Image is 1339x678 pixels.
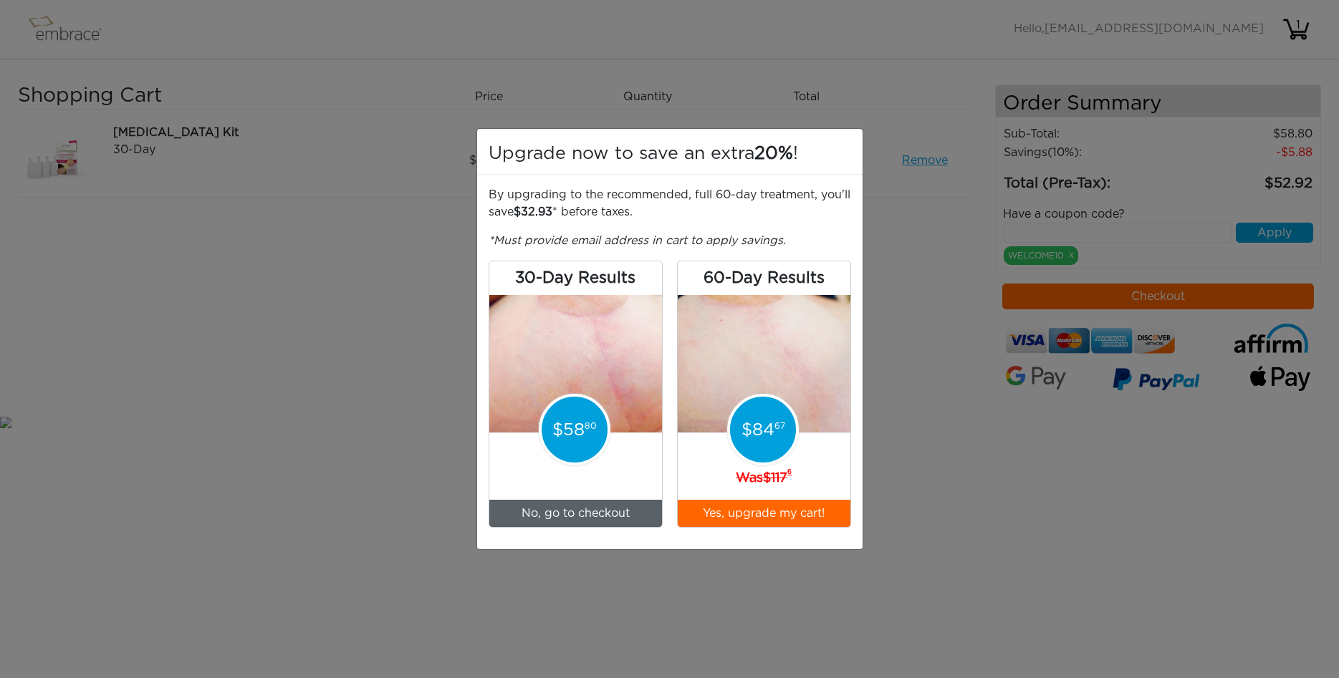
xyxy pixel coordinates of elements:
h3: 60-Day Results [678,261,850,294]
img: week8_V3.png [678,295,850,432]
span: 80 [585,422,597,430]
sup: 6 [787,469,792,475]
span: 84 [742,422,774,439]
a: No, go to checkout [489,500,662,527]
span: 32.93 [514,206,552,218]
h5: Upgrade now to save an extra ! [489,140,798,168]
b: Was [736,472,792,485]
span: 58 [552,422,585,439]
button: Yes, upgrade my cart! [678,500,850,527]
span: 20% [754,145,793,163]
p: By upgrading to the recommended, full 60-day treatment, you'll save * before taxes. [489,186,851,221]
span: 67 [774,422,785,430]
h3: 30-Day Results [489,261,662,294]
i: *Must provide email address in cart to apply savings. [489,235,786,246]
img: week4_V3.png [489,295,662,432]
span: 117 [763,472,787,485]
